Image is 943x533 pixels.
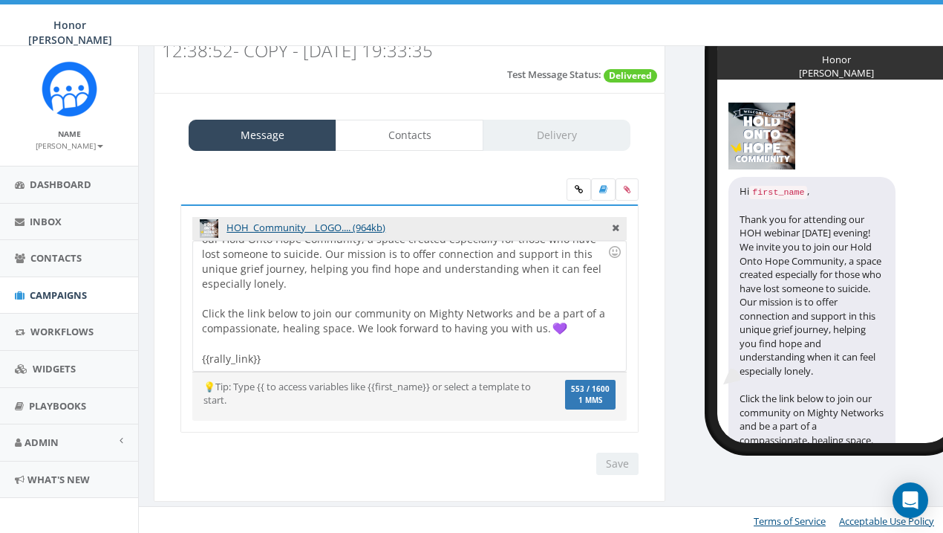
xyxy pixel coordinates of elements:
span: Inbox [30,215,62,228]
a: HOH_Community__LOGO.... (964kb) [226,221,385,234]
a: Message [189,120,336,151]
span: Delivered [604,69,657,83]
span: 1 MMS [571,397,610,404]
span: Admin [25,436,59,449]
img: 💜 [552,321,567,336]
div: 💡Tip: Type {{ to access variables like {{first_name}} or select a template to start. [192,380,555,407]
a: Contacts [336,120,483,151]
span: Workflows [30,325,94,338]
a: [PERSON_NAME] [36,138,103,152]
span: 553 / 1600 [571,384,610,394]
span: Honor [PERSON_NAME] [28,18,112,47]
span: Widgets [33,362,76,375]
a: Terms of Service [754,514,826,528]
label: Test Message Status: [507,68,601,82]
span: What's New [27,473,90,486]
span: Playbooks [29,399,86,413]
small: [PERSON_NAME] [36,140,103,151]
code: first_name [749,186,807,199]
span: Dashboard [30,178,91,191]
img: Rally_Corp_Icon_1.png [42,61,97,117]
div: Hi {{first_name}}, Thank you for attending our HOH webinar [DATE] evening! We invite you to join ... [193,241,625,371]
a: Acceptable Use Policy [839,514,934,528]
span: Campaigns [30,288,87,302]
div: Honor [PERSON_NAME] [799,53,873,60]
span: Attach your media [616,178,639,201]
label: Insert Template Text [591,178,616,201]
h3: HOH Mighty Network 7/10- Copy - [DATE] 12:38:52- Copy - [DATE] 19:33:35 [162,22,528,61]
div: Hi , Thank you for attending our HOH webinar [DATE] evening! We invite you to join our Hold Onto ... [728,177,895,497]
div: Open Intercom Messenger [893,482,928,518]
span: Contacts [30,251,82,265]
small: Name [58,129,81,139]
